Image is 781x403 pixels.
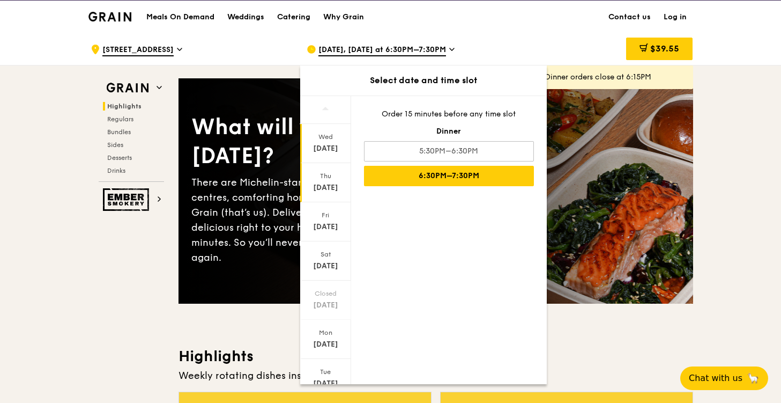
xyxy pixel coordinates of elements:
span: [DATE], [DATE] at 6:30PM–7:30PM [318,45,446,56]
a: Contact us [602,1,657,33]
div: [DATE] [302,143,349,154]
div: 6:30PM–7:30PM [364,166,534,186]
span: [STREET_ADDRESS] [102,45,174,56]
a: Why Grain [317,1,370,33]
div: Tue [302,368,349,376]
img: Grain web logo [103,78,152,98]
button: Chat with us🦙 [680,367,768,390]
span: $39.55 [650,43,679,54]
span: Highlights [107,102,142,110]
span: Desserts [107,154,132,162]
div: Order 15 minutes before any time slot [364,109,534,120]
div: [DATE] [302,261,349,272]
div: Wed [302,133,349,141]
span: Chat with us [689,372,742,385]
div: What will you eat [DATE]? [191,113,436,171]
span: 🦙 [747,372,760,385]
div: [DATE] [302,378,349,389]
div: [DATE] [302,300,349,311]
a: Log in [657,1,693,33]
div: Weekly rotating dishes inspired by flavours from around the world. [178,368,693,383]
img: Ember Smokery web logo [103,188,152,211]
div: Sat [302,250,349,259]
img: Grain [88,12,132,21]
div: Thu [302,172,349,180]
span: Sides [107,141,123,149]
div: There are Michelin-star restaurants, hawker centres, comforting home-cooked classics… and Grain (... [191,175,436,265]
span: Bundles [107,128,131,136]
div: Why Grain [323,1,364,33]
div: Mon [302,328,349,337]
div: Dinner orders close at 6:15PM [545,72,685,83]
div: Fri [302,211,349,219]
a: Weddings [221,1,271,33]
div: Closed [302,289,349,298]
div: Dinner [364,126,534,137]
h1: Meals On Demand [146,12,214,23]
span: Drinks [107,167,125,174]
div: Weddings [227,1,264,33]
div: [DATE] [302,222,349,232]
div: Catering [277,1,310,33]
span: Regulars [107,115,133,123]
h3: Highlights [178,347,693,366]
a: Catering [271,1,317,33]
div: 5:30PM–6:30PM [364,141,534,162]
div: [DATE] [302,182,349,193]
div: [DATE] [302,339,349,350]
div: Select date and time slot [300,74,547,87]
